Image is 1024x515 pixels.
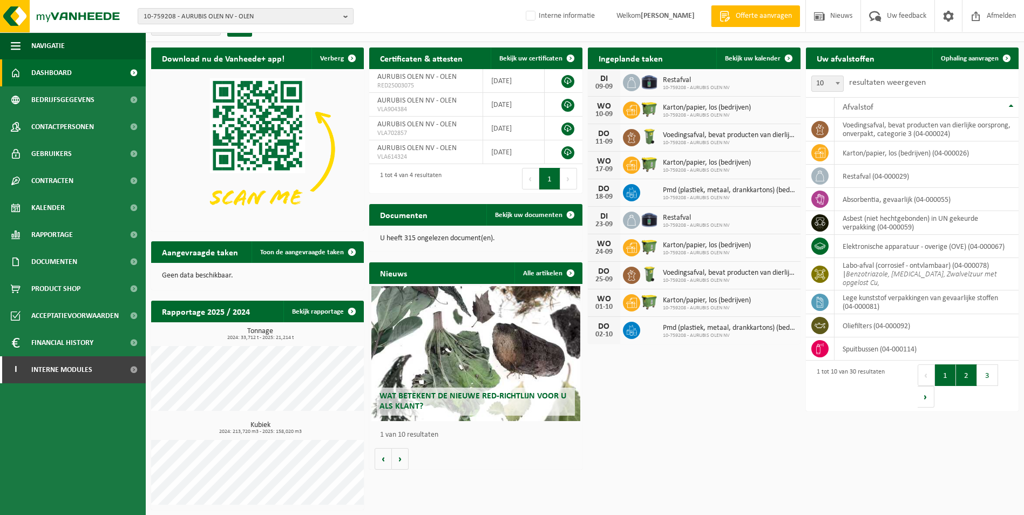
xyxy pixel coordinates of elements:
[835,118,1019,141] td: voedingsafval, bevat producten van dierlijke oorsprong, onverpakt, categorie 3 (04-000024)
[663,333,795,339] span: 10-759208 - AURUBIS OLEN NV
[593,240,615,248] div: WO
[835,188,1019,211] td: absorbentia, gevaarlijk (04-000055)
[157,335,364,341] span: 2024: 33,712 t - 2025: 21,214 t
[539,168,560,189] button: 1
[835,141,1019,165] td: karton/papier, los (bedrijven) (04-000026)
[151,69,364,229] img: Download de VHEPlus App
[640,210,659,228] img: CR-SU-1C-5000-000-02
[725,55,781,62] span: Bekijk uw kalender
[593,212,615,221] div: DI
[663,195,795,201] span: 10-759208 - AURUBIS OLEN NV
[593,267,615,276] div: DO
[663,222,730,229] span: 10-759208 - AURUBIS OLEN NV
[371,286,580,421] a: Wat betekent de nieuwe RED-richtlijn voor u als klant?
[491,48,581,69] a: Bekijk uw certificaten
[835,314,1019,337] td: oliefilters (04-000092)
[640,155,659,173] img: WB-1100-HPE-GN-50
[369,262,418,283] h2: Nieuws
[144,9,339,25] span: 10-759208 - AURUBIS OLEN NV - OLEN
[593,295,615,303] div: WO
[31,113,94,140] span: Contactpersonen
[663,250,751,256] span: 10-759208 - AURUBIS OLEN NV
[640,127,659,146] img: WB-0140-HPE-GN-50
[379,392,566,411] span: Wat betekent de nieuwe RED-richtlijn voor u als klant?
[806,48,885,69] h2: Uw afvalstoffen
[252,241,363,263] a: Toon de aangevraagde taken
[593,276,615,283] div: 25-09
[31,302,119,329] span: Acceptatievoorwaarden
[918,386,934,408] button: Next
[31,86,94,113] span: Bedrijfsgegevens
[663,104,751,112] span: Karton/papier, los (bedrijven)
[377,120,457,128] span: AURUBIS OLEN NV - OLEN
[311,48,363,69] button: Verberg
[369,204,438,225] h2: Documenten
[377,73,457,81] span: AURUBIS OLEN NV - OLEN
[593,102,615,111] div: WO
[260,249,344,256] span: Toon de aangevraagde taken
[593,303,615,311] div: 01-10
[663,296,751,305] span: Karton/papier, los (bedrijven)
[593,193,615,201] div: 18-09
[593,111,615,118] div: 10-09
[663,277,795,284] span: 10-759208 - AURUBIS OLEN NV
[522,168,539,189] button: Previous
[835,290,1019,314] td: lege kunststof verpakkingen van gevaarlijke stoffen (04-000081)
[31,329,93,356] span: Financial History
[377,82,474,90] span: RED25003075
[935,364,956,386] button: 1
[157,328,364,341] h3: Tonnage
[932,48,1018,69] a: Ophaling aanvragen
[157,429,364,435] span: 2024: 213,720 m3 - 2025: 158,020 m3
[640,293,659,311] img: WB-1100-HPE-GN-50
[716,48,799,69] a: Bekijk uw kalender
[640,238,659,256] img: WB-1100-HPE-GN-50
[483,69,545,93] td: [DATE]
[977,364,998,386] button: 3
[593,130,615,138] div: DO
[483,117,545,140] td: [DATE]
[593,185,615,193] div: DO
[560,168,577,189] button: Next
[663,324,795,333] span: Pmd (plastiek, metaal, drankkartons) (bedrijven)
[483,140,545,164] td: [DATE]
[377,144,457,152] span: AURUBIS OLEN NV - OLEN
[663,167,751,174] span: 10-759208 - AURUBIS OLEN NV
[663,186,795,195] span: Pmd (plastiek, metaal, drankkartons) (bedrijven)
[162,272,353,280] p: Geen data beschikbaar.
[524,8,595,24] label: Interne informatie
[377,105,474,114] span: VLA904384
[811,363,885,409] div: 1 tot 10 van 30 resultaten
[733,11,795,22] span: Offerte aanvragen
[849,78,926,87] label: resultaten weergeven
[956,364,977,386] button: 2
[941,55,999,62] span: Ophaling aanvragen
[593,221,615,228] div: 23-09
[835,235,1019,258] td: elektronische apparatuur - overige (OVE) (04-000067)
[375,167,442,191] div: 1 tot 4 van 4 resultaten
[835,211,1019,235] td: asbest (niet hechtgebonden) in UN gekeurde verpakking (04-000059)
[380,431,577,439] p: 1 van 10 resultaten
[593,331,615,338] div: 02-10
[151,241,249,262] h2: Aangevraagde taken
[377,129,474,138] span: VLA702857
[483,93,545,117] td: [DATE]
[31,356,92,383] span: Interne modules
[663,269,795,277] span: Voedingsafval, bevat producten van dierlijke oorsprong, onverpakt, categorie 3
[320,55,344,62] span: Verberg
[11,356,21,383] span: I
[835,337,1019,361] td: spuitbussen (04-000114)
[151,48,295,69] h2: Download nu de Vanheede+ app!
[31,221,73,248] span: Rapportage
[711,5,800,27] a: Offerte aanvragen
[835,165,1019,188] td: restafval (04-000029)
[593,83,615,91] div: 09-09
[514,262,581,284] a: Alle artikelen
[812,76,843,91] span: 10
[31,32,65,59] span: Navigatie
[380,235,571,242] p: U heeft 315 ongelezen document(en).
[663,76,730,85] span: Restafval
[640,100,659,118] img: WB-1100-HPE-GN-50
[640,265,659,283] img: WB-0140-HPE-GN-50
[843,270,997,287] i: Benzotriazole, [MEDICAL_DATA], Zwalvelzuur met opgelost Cu,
